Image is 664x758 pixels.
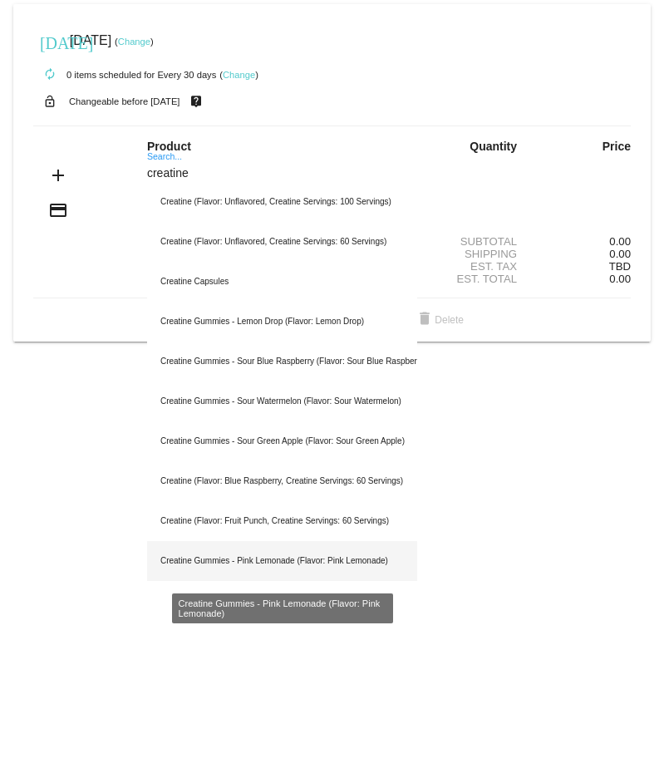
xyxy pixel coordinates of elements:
div: Shipping [431,248,531,260]
div: Creatine (Flavor: Unflavored, Creatine Servings: 100 Servings) [147,182,417,222]
mat-icon: delete [415,310,435,330]
div: 0.00 [531,235,631,248]
div: Est. Tax [431,260,531,273]
mat-icon: autorenew [40,65,60,85]
div: Creatine Gummies - Pink Lemonade (Flavor: Pink Lemonade) [147,541,417,581]
div: Creatine Capsules [147,262,417,302]
div: Creatine Gummies - Sour Watermelon (Flavor: Sour Watermelon) [147,381,417,421]
div: Creatine (Flavor: Fruit Punch, Creatine Servings: 60 Servings) [147,501,417,541]
span: Delete [415,314,464,326]
strong: Price [603,140,631,153]
a: Change [223,70,255,80]
strong: Product [147,140,191,153]
div: Subtotal [431,235,531,248]
small: ( ) [219,70,258,80]
div: Creatine Gummies - Sour Blue Raspberry (Flavor: Sour Blue Raspberry) [147,342,417,381]
div: Creatine (Flavor: Blue Raspberry, Creatine Servings: 60 Servings) [147,461,417,501]
strong: Quantity [470,140,517,153]
span: TBD [609,260,631,273]
a: Change [118,37,150,47]
button: Delete [401,305,477,335]
div: Est. Total [431,273,531,285]
mat-icon: live_help [186,91,206,112]
mat-icon: add [48,165,68,185]
mat-icon: lock_open [40,91,60,112]
small: 0 items scheduled for Every 30 days [33,70,216,80]
mat-icon: credit_card [48,200,68,220]
small: Changeable before [DATE] [69,96,180,106]
input: Search... [147,167,417,180]
span: 0.00 [609,273,631,285]
span: 0.00 [609,248,631,260]
mat-icon: [DATE] [40,32,60,52]
div: Creatine Gummies - Lemon Drop (Flavor: Lemon Drop) [147,302,417,342]
small: ( ) [115,37,154,47]
div: Creatine Gummies - Sour Green Apple (Flavor: Sour Green Apple) [147,421,417,461]
div: Creatine (Flavor: Unflavored, Creatine Servings: 60 Servings) [147,222,417,262]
